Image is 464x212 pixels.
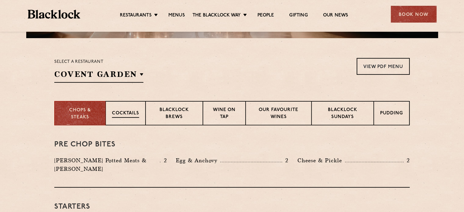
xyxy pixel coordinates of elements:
p: 2 [404,156,410,164]
p: Blacklock Sundays [318,107,367,121]
p: Chops & Steaks [61,107,99,121]
p: [PERSON_NAME] Potted Meats & [PERSON_NAME] [54,156,160,173]
a: Our News [323,13,348,19]
h3: Pre Chop Bites [54,141,410,149]
div: Book Now [391,6,437,23]
a: People [257,13,274,19]
a: Menus [168,13,185,19]
h3: Starters [54,203,410,211]
h2: Covent Garden [54,69,143,83]
p: Cheese & Pickle [297,156,345,165]
p: Wine on Tap [209,107,239,121]
a: Gifting [289,13,308,19]
p: Blacklock Brews [152,107,196,121]
p: 2 [282,156,288,164]
a: View PDF Menu [357,58,410,75]
p: Pudding [380,110,403,118]
p: 2 [160,156,167,164]
img: BL_Textured_Logo-footer-cropped.svg [28,10,81,19]
a: The Blacklock Way [192,13,241,19]
p: Select a restaurant [54,58,143,66]
p: Cocktails [112,110,139,118]
p: Egg & Anchovy [176,156,220,165]
a: Restaurants [120,13,152,19]
p: Our favourite wines [252,107,305,121]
